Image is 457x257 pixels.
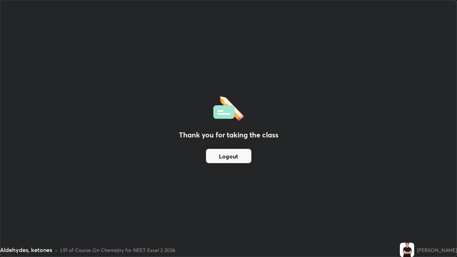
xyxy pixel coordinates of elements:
[206,149,251,163] button: Logout
[417,246,457,254] div: [PERSON_NAME]
[213,94,244,121] img: offlineFeedback.1438e8b3.svg
[179,130,278,140] h2: Thank you for taking the class
[55,246,57,254] div: •
[60,246,175,254] div: L91 of Course On Chemistry for NEET Excel 2 2026
[400,243,414,257] img: ff2c941f67fa4c8188b2ddadd25ac577.jpg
